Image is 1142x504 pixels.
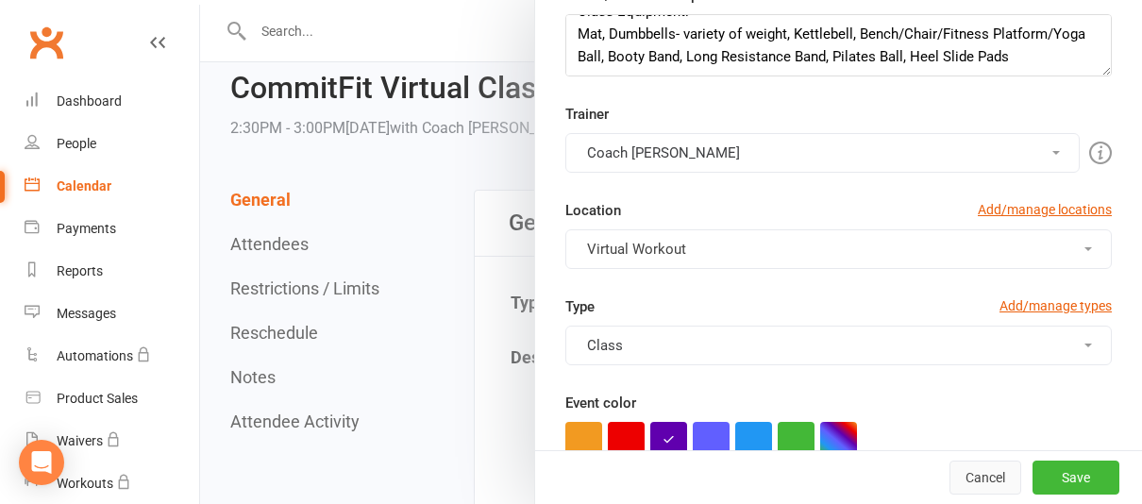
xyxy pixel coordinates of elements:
[25,250,199,293] a: Reports
[25,208,199,250] a: Payments
[57,263,103,278] div: Reports
[57,93,122,109] div: Dashboard
[23,19,70,66] a: Clubworx
[978,199,1112,220] a: Add/manage locations
[25,165,199,208] a: Calendar
[565,295,595,318] label: Type
[565,229,1112,269] button: Virtual Workout
[57,178,111,193] div: Calendar
[1033,461,1119,495] button: Save
[57,306,116,321] div: Messages
[57,476,113,491] div: Workouts
[25,293,199,335] a: Messages
[57,348,133,363] div: Automations
[565,133,1080,173] button: Coach [PERSON_NAME]
[999,295,1112,316] a: Add/manage types
[25,378,199,420] a: Product Sales
[57,433,103,448] div: Waivers
[565,392,636,414] label: Event color
[25,80,199,123] a: Dashboard
[949,461,1021,495] button: Cancel
[25,335,199,378] a: Automations
[25,123,199,165] a: People
[57,391,138,406] div: Product Sales
[565,199,621,222] label: Location
[57,136,96,151] div: People
[587,241,686,258] span: Virtual Workout
[19,440,64,485] div: Open Intercom Messenger
[57,221,116,236] div: Payments
[565,326,1112,365] button: Class
[25,420,199,462] a: Waivers
[565,103,609,126] label: Trainer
